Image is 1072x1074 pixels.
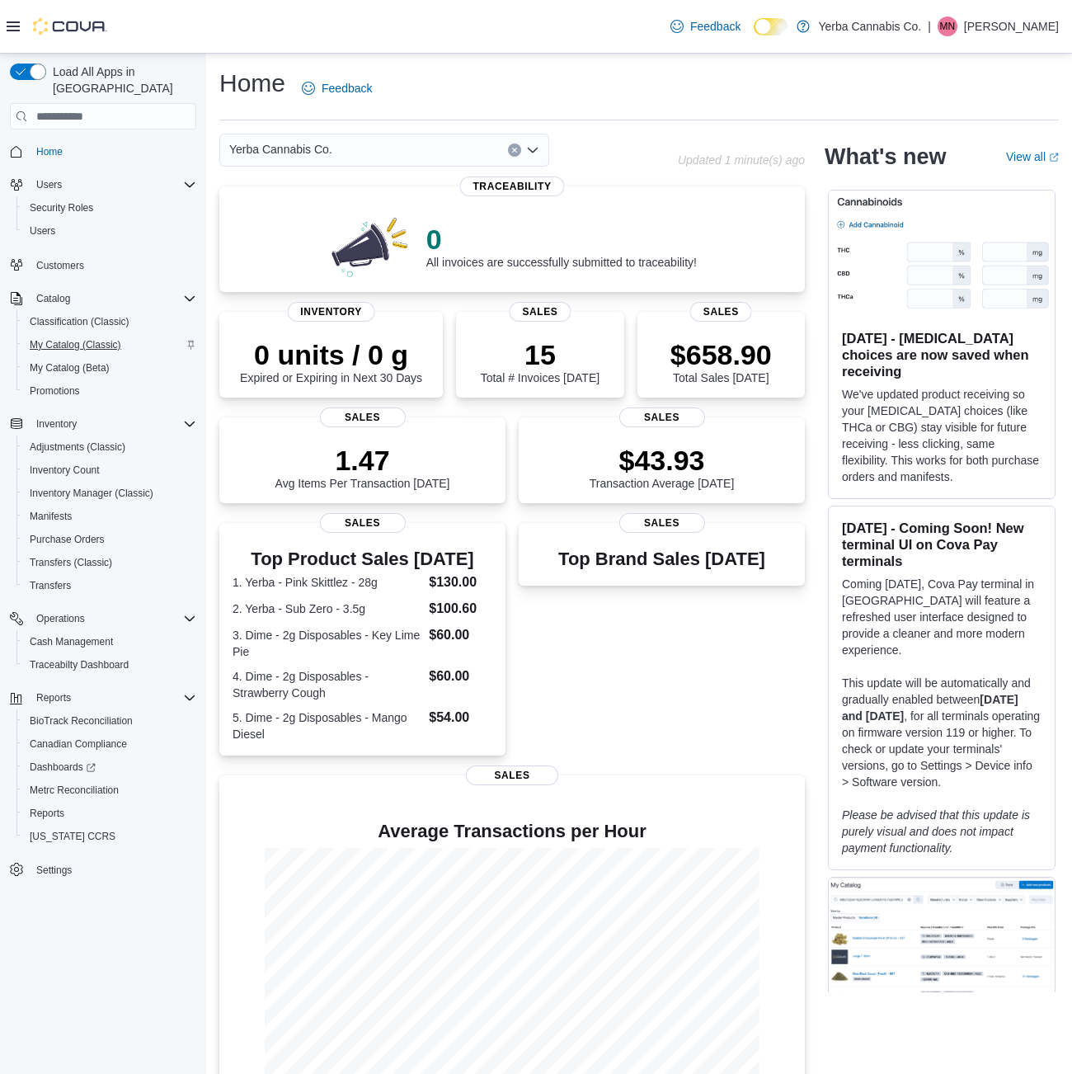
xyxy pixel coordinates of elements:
[459,177,564,196] span: Traceability
[30,315,129,328] span: Classification (Classic)
[30,556,112,569] span: Transfers (Classic)
[23,460,106,480] a: Inventory Count
[233,709,422,742] dt: 5. Dime - 2g Disposables - Mango Diesel
[426,223,697,269] div: All invoices are successfully submitted to traceability!
[16,779,203,802] button: Metrc Reconciliation
[23,734,196,754] span: Canadian Compliance
[590,444,735,477] p: $43.93
[16,528,203,551] button: Purchase Orders
[30,440,125,454] span: Adjustments (Classic)
[23,483,160,503] a: Inventory Manager (Classic)
[30,175,196,195] span: Users
[509,302,571,322] span: Sales
[429,572,492,592] dd: $130.00
[30,201,93,214] span: Security Roles
[23,335,128,355] a: My Catalog (Classic)
[23,711,196,731] span: BioTrack Reconciliation
[36,292,70,305] span: Catalog
[30,175,68,195] button: Users
[16,732,203,756] button: Canadian Compliance
[23,381,87,401] a: Promotions
[23,576,78,596] a: Transfers
[23,803,196,823] span: Reports
[842,693,1018,723] strong: [DATE] and [DATE]
[327,213,413,279] img: 0
[429,708,492,728] dd: $54.00
[23,312,136,332] a: Classification (Classic)
[36,612,85,625] span: Operations
[233,822,792,841] h4: Average Transactions per Hour
[16,505,203,528] button: Manifests
[30,714,133,728] span: BioTrack Reconciliation
[30,761,96,774] span: Dashboards
[618,407,704,427] span: Sales
[590,444,735,490] div: Transaction Average [DATE]
[16,756,203,779] a: Dashboards
[964,16,1059,36] p: [PERSON_NAME]
[23,358,116,378] a: My Catalog (Beta)
[23,711,139,731] a: BioTrack Reconciliation
[30,830,115,843] span: [US_STATE] CCRS
[3,686,203,709] button: Reports
[16,825,203,848] button: [US_STATE] CCRS
[842,386,1041,485] p: We've updated product receiving so your [MEDICAL_DATA] choices (like THCa or CBG) stay visible fo...
[30,533,105,546] span: Purchase Orders
[3,412,203,436] button: Inventory
[23,437,132,457] a: Adjustments (Classic)
[30,784,119,797] span: Metrc Reconciliation
[16,310,203,333] button: Classification (Classic)
[23,576,196,596] span: Transfers
[940,16,956,36] span: MN
[754,18,788,35] input: Dark Mode
[842,675,1041,790] p: This update will be automatically and gradually enabled between , for all terminals operating on ...
[928,16,931,36] p: |
[23,553,119,572] a: Transfers (Classic)
[526,144,539,157] button: Open list of options
[229,139,332,159] span: Yerba Cannabis Co.
[618,513,704,533] span: Sales
[23,312,196,332] span: Classification (Classic)
[481,338,599,384] div: Total # Invoices [DATE]
[30,224,55,238] span: Users
[23,530,196,549] span: Purchase Orders
[30,609,196,629] span: Operations
[23,553,196,572] span: Transfers (Classic)
[16,379,203,403] button: Promotions
[30,289,196,309] span: Catalog
[1006,150,1059,163] a: View allExternal link
[30,338,121,351] span: My Catalog (Classic)
[16,653,203,676] button: Traceabilty Dashboard
[16,333,203,356] button: My Catalog (Classic)
[30,860,196,880] span: Settings
[16,356,203,379] button: My Catalog (Beta)
[508,144,521,157] button: Clear input
[664,10,747,43] a: Feedback
[23,483,196,503] span: Inventory Manager (Classic)
[558,549,765,569] h3: Top Brand Sales [DATE]
[23,827,122,846] a: [US_STATE] CCRS
[30,384,80,398] span: Promotions
[3,173,203,196] button: Users
[23,437,196,457] span: Adjustments (Classic)
[16,630,203,653] button: Cash Management
[36,691,71,704] span: Reports
[275,444,450,490] div: Avg Items Per Transaction [DATE]
[842,808,1030,855] em: Please be advised that this update is purely visual and does not impact payment functionality.
[690,18,741,35] span: Feedback
[23,221,62,241] a: Users
[23,221,196,241] span: Users
[842,576,1041,658] p: Coming [DATE], Cova Pay terminal in [GEOGRAPHIC_DATA] will feature a refreshed user interface des...
[481,338,599,371] p: 15
[3,252,203,276] button: Customers
[23,506,78,526] a: Manifests
[23,198,196,218] span: Security Roles
[30,688,196,708] span: Reports
[30,688,78,708] button: Reports
[3,607,203,630] button: Operations
[30,414,83,434] button: Inventory
[30,361,110,374] span: My Catalog (Beta)
[3,139,203,163] button: Home
[30,510,72,523] span: Manifests
[23,506,196,526] span: Manifests
[319,407,405,427] span: Sales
